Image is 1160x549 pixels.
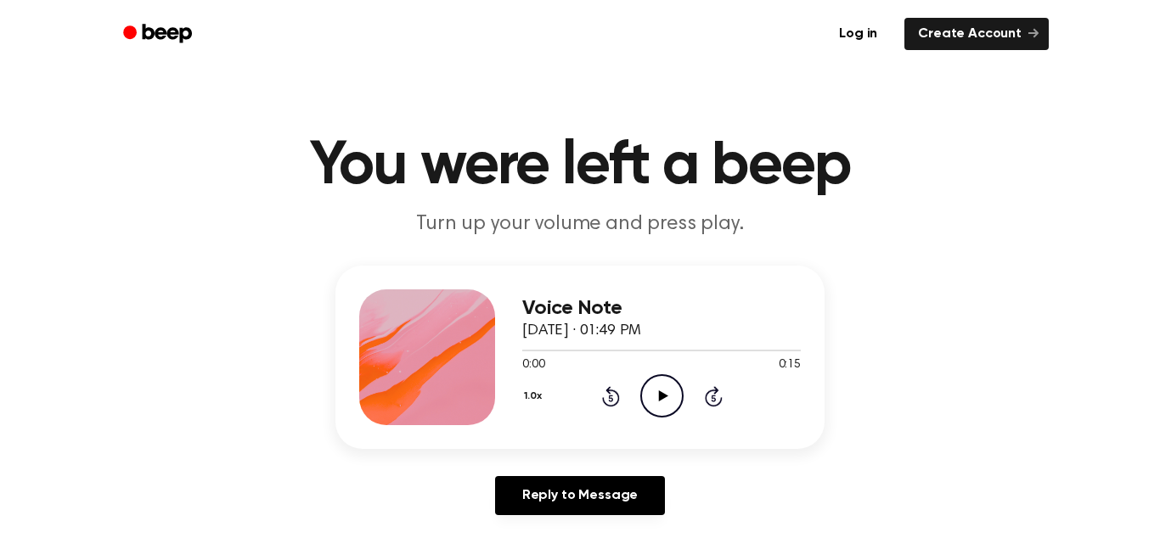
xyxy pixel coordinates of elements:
[779,356,801,374] span: 0:15
[522,297,801,320] h3: Voice Note
[522,356,544,374] span: 0:00
[111,18,207,51] a: Beep
[145,136,1015,197] h1: You were left a beep
[522,323,641,339] span: [DATE] · 01:49 PM
[254,210,906,238] p: Turn up your volume and press play.
[904,18,1049,50] a: Create Account
[822,14,894,53] a: Log in
[495,476,665,515] a: Reply to Message
[522,382,548,411] button: 1.0x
